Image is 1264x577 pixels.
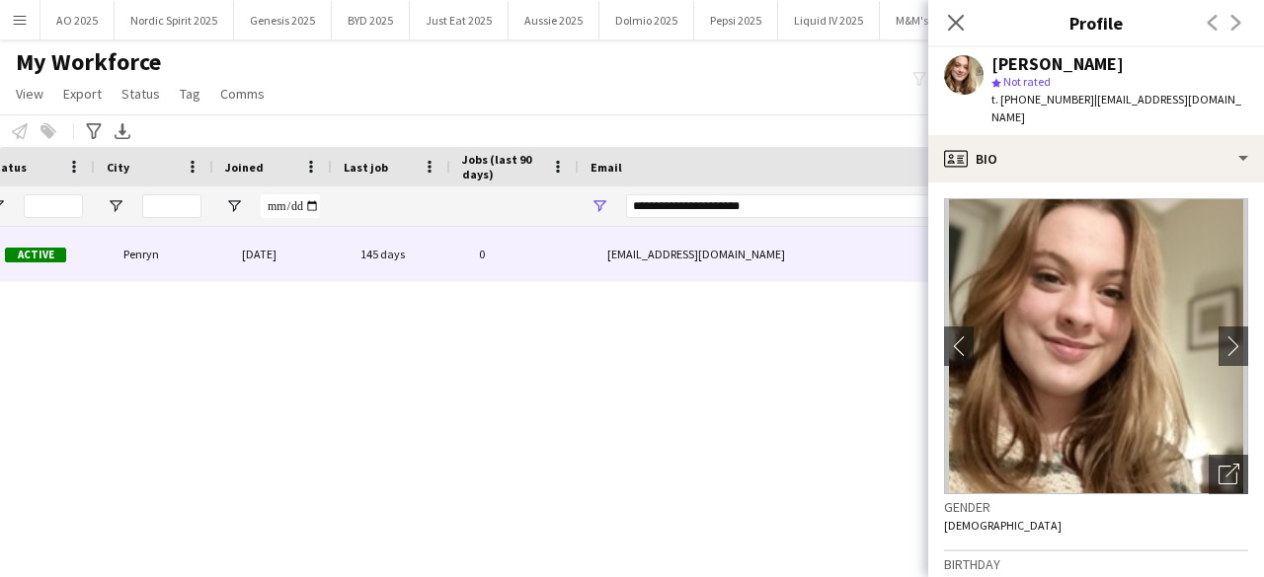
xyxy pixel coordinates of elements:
button: AO 2025 [40,1,115,39]
a: Comms [212,81,273,107]
h3: Profile [928,10,1264,36]
div: [EMAIL_ADDRESS][DOMAIN_NAME] [595,227,990,281]
span: City [107,160,129,175]
span: Email [591,160,622,175]
button: Aussie 2025 [509,1,599,39]
a: Tag [172,81,208,107]
button: Dolmio 2025 [599,1,694,39]
button: Liquid IV 2025 [778,1,880,39]
span: Last job [344,160,388,175]
div: Penryn [112,227,230,281]
div: 145 days [349,227,467,281]
input: Joined Filter Input [261,194,320,218]
button: Open Filter Menu [107,197,124,215]
div: [PERSON_NAME] [991,55,1124,73]
button: Pepsi 2025 [694,1,778,39]
app-action-btn: Export XLSX [111,119,134,143]
span: Not rated [1003,74,1051,89]
button: Genesis 2025 [234,1,332,39]
span: [DEMOGRAPHIC_DATA] [944,518,1062,533]
span: My Workforce [16,47,161,77]
div: 0 [467,227,595,281]
div: Bio [928,135,1264,182]
button: M&M's 2025 [880,1,971,39]
input: City Filter Input [142,194,201,218]
span: Export [63,85,102,103]
input: Email Filter Input [626,194,962,218]
span: Active [5,248,66,262]
button: Open Filter Menu [225,197,243,215]
span: Status [121,85,160,103]
app-action-btn: Advanced filters [82,119,106,143]
span: Tag [180,85,200,103]
span: Joined [225,160,264,175]
a: Export [55,81,110,107]
div: [DATE] [230,227,349,281]
button: Open Filter Menu [591,197,608,215]
span: Jobs (last 90 days) [462,152,543,181]
button: BYD 2025 [332,1,410,39]
h3: Gender [944,498,1248,516]
a: Status [114,81,168,107]
img: Crew avatar or photo [944,198,1248,494]
span: Comms [220,85,265,103]
a: View [8,81,51,107]
h3: Birthday [944,555,1248,573]
span: | [EMAIL_ADDRESS][DOMAIN_NAME] [991,92,1241,124]
div: Open photos pop-in [1209,455,1248,494]
button: Just Eat 2025 [410,1,509,39]
span: t. [PHONE_NUMBER] [991,92,1094,107]
span: View [16,85,43,103]
button: Nordic Spirit 2025 [115,1,234,39]
input: Status Filter Input [24,194,83,218]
